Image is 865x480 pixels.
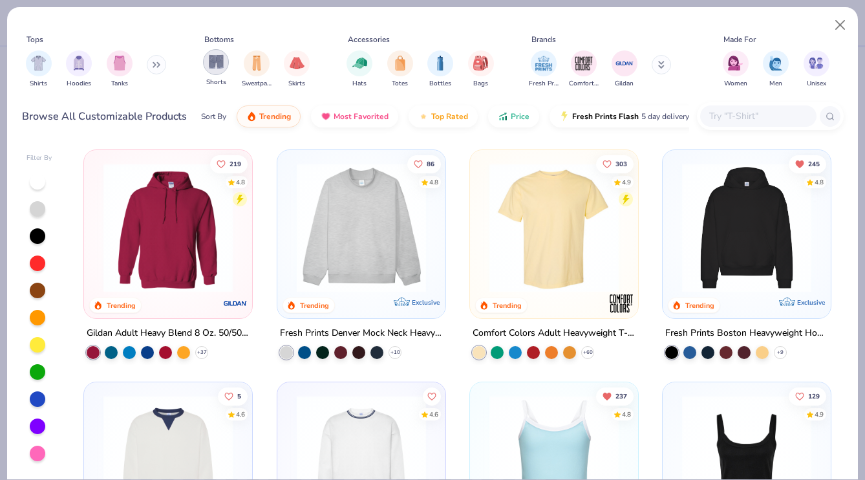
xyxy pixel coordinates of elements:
img: Fresh Prints Image [534,54,553,73]
img: Shorts Image [209,54,224,69]
img: flash.gif [559,111,570,122]
img: a90f7c54-8796-4cb2-9d6e-4e9644cfe0fe [432,163,575,292]
span: Most Favorited [334,111,389,122]
button: filter button [26,50,52,89]
span: Tanks [111,79,128,89]
button: Like [218,387,248,406]
img: e55d29c3-c55d-459c-bfd9-9b1c499ab3c6 [625,163,767,292]
span: Sweatpants [242,79,272,89]
div: Fresh Prints Boston Heavyweight Hoodie [665,325,828,342]
span: Trending [259,111,291,122]
button: filter button [529,50,559,89]
img: Bags Image [473,56,487,71]
div: filter for Skirts [284,50,310,89]
div: filter for Tanks [107,50,133,89]
div: Sort By [201,111,226,122]
button: filter button [569,50,599,89]
img: Shirts Image [31,56,46,71]
button: Close [828,13,853,38]
span: 5 [237,393,241,400]
img: trending.gif [246,111,257,122]
span: Top Rated [431,111,468,122]
img: Comfort Colors Image [574,54,593,73]
span: 86 [426,160,434,167]
img: 029b8af0-80e6-406f-9fdc-fdf898547912 [483,163,625,292]
button: filter button [804,50,829,89]
img: Unisex Image [809,56,824,71]
button: Like [596,155,634,173]
img: TopRated.gif [418,111,429,122]
span: Exclusive [797,298,825,307]
button: Price [488,105,539,127]
span: Women [724,79,747,89]
div: filter for Hats [347,50,372,89]
span: 245 [808,160,820,167]
span: + 37 [197,349,207,356]
span: Bags [473,79,488,89]
span: Gildan [615,79,634,89]
div: filter for Comfort Colors [569,50,599,89]
img: Comfort Colors logo [608,290,634,316]
span: 129 [808,393,820,400]
span: Bottles [429,79,451,89]
button: filter button [468,50,494,89]
button: filter button [387,50,413,89]
div: filter for Women [723,50,749,89]
div: Filter By [27,153,52,163]
button: filter button [284,50,310,89]
img: Bottles Image [433,56,447,71]
div: filter for Shirts [26,50,52,89]
button: filter button [203,50,229,89]
div: filter for Hoodies [66,50,92,89]
div: Tops [27,34,43,45]
button: filter button [723,50,749,89]
button: Unlike [789,155,826,173]
img: 91acfc32-fd48-4d6b-bdad-a4c1a30ac3fc [676,163,818,292]
button: filter button [242,50,272,89]
img: Women Image [728,56,743,71]
img: Tanks Image [112,56,127,71]
div: Gildan Adult Heavy Blend 8 Oz. 50/50 Hooded Sweatshirt [87,325,250,342]
div: 4.6 [236,410,245,420]
button: Trending [237,105,301,127]
div: filter for Bags [468,50,494,89]
span: Hats [352,79,367,89]
button: filter button [763,50,789,89]
button: Like [789,387,826,406]
div: filter for Shorts [203,49,229,87]
div: Made For [723,34,756,45]
button: Like [422,387,440,406]
span: Comfort Colors [569,79,599,89]
div: 4.8 [815,177,824,187]
div: filter for Fresh Prints [529,50,559,89]
span: Exclusive [412,298,440,307]
span: Hoodies [67,79,91,89]
img: Gildan logo [223,290,249,316]
div: filter for Men [763,50,789,89]
span: + 10 [390,349,400,356]
button: Top Rated [409,105,478,127]
span: Skirts [288,79,305,89]
span: + 9 [777,349,784,356]
input: Try "T-Shirt" [708,109,807,124]
img: Gildan Image [615,54,634,73]
div: Browse All Customizable Products [22,109,187,124]
button: filter button [347,50,372,89]
span: 5 day delivery [641,109,689,124]
button: Unlike [596,387,634,406]
div: Accessories [348,34,390,45]
img: Hoodies Image [72,56,86,71]
img: Men Image [769,56,783,71]
div: 4.9 [815,410,824,420]
div: 4.8 [622,410,631,420]
span: Price [511,111,529,122]
div: filter for Unisex [804,50,829,89]
div: Comfort Colors Adult Heavyweight T-Shirt [473,325,635,342]
span: Unisex [807,79,826,89]
img: most_fav.gif [321,111,331,122]
button: Most Favorited [311,105,398,127]
button: filter button [66,50,92,89]
div: 4.8 [236,177,245,187]
span: 303 [615,160,627,167]
img: Hats Image [352,56,367,71]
